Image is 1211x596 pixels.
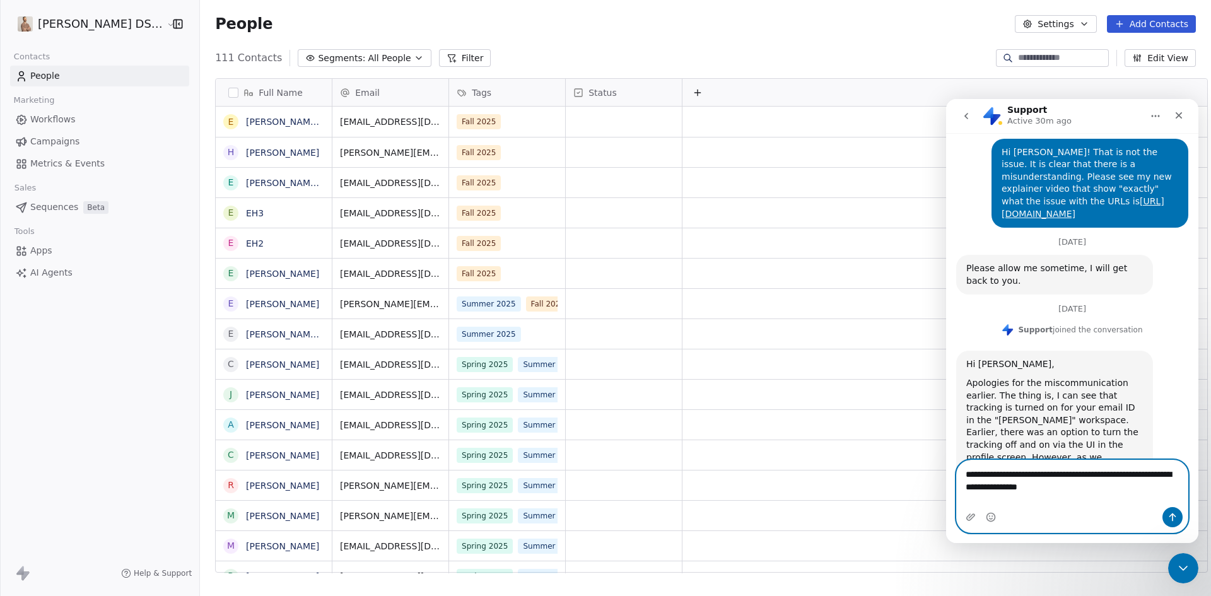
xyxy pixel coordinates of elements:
span: [EMAIL_ADDRESS][DATE][DOMAIN_NAME] [340,115,441,128]
span: [EMAIL_ADDRESS][DOMAIN_NAME] [340,570,441,583]
a: AI Agents [10,262,189,283]
div: M [227,539,235,552]
span: Sales [9,178,42,197]
div: E [228,267,234,280]
button: Settings [1015,15,1096,33]
span: Status [588,86,617,99]
button: Emoji picker [40,413,50,423]
span: Apps [30,244,52,257]
span: [EMAIL_ADDRESS][DATE][DOMAIN_NAME] [340,177,441,189]
span: Sequences [30,201,78,214]
div: R [228,570,234,583]
a: [PERSON_NAME] [246,390,319,400]
span: Summer 2025 [518,478,583,493]
span: Fall 2025 [457,175,501,190]
a: [PERSON_NAME] [246,148,319,158]
div: E [228,115,234,129]
span: Spring 2025 [457,387,513,402]
span: Fall 2025 [457,266,501,281]
img: Daniel%20Simpson%20Social%20Media%20Profile%20Picture%201080x1080%20Option%201.png [18,16,33,32]
a: [PERSON_NAME] [246,420,319,430]
a: [PERSON_NAME] [246,269,319,279]
div: Apologies for the miscommunication earlier. The thing is, I can see that tracking is turned on fo... [20,278,197,402]
span: Summer 2025 [518,448,583,463]
div: Hi [PERSON_NAME], [20,259,197,272]
div: H [228,146,235,159]
div: R [228,479,234,492]
span: Summer 2025 [518,539,583,554]
span: [EMAIL_ADDRESS][DOMAIN_NAME] [340,449,441,462]
span: [EMAIL_ADDRESS][DOMAIN_NAME] [340,358,441,371]
textarea: Message… [11,361,242,395]
div: Tags [449,79,565,106]
iframe: Intercom live chat [1168,553,1198,583]
span: [EMAIL_ADDRESS][DOMAIN_NAME] [340,389,441,401]
button: Send a message… [216,408,237,428]
span: Summer 2025 [518,418,583,433]
span: Spring 2025 [457,569,513,584]
div: E [228,327,234,341]
button: Add Contacts [1107,15,1196,33]
a: SequencesBeta [10,197,189,218]
div: A [228,418,234,431]
div: E [228,176,234,189]
span: [PERSON_NAME][EMAIL_ADDRESS][DOMAIN_NAME] [340,298,441,310]
a: [PERSON_NAME] [246,571,319,581]
span: Tags [472,86,491,99]
a: [PERSON_NAME] [DATE] Test [246,117,372,127]
span: Fall 2025 [457,206,501,221]
span: [EMAIL_ADDRESS][DOMAIN_NAME] [340,237,441,250]
a: [PERSON_NAME] [246,511,319,521]
a: Apps [10,240,189,261]
span: Summer 2025 [457,327,521,342]
a: EH3 [246,208,264,218]
span: [PERSON_NAME][EMAIL_ADDRESS][DOMAIN_NAME] [340,146,441,159]
button: Upload attachment [20,413,30,423]
a: [PERSON_NAME] [246,450,319,460]
span: [EMAIL_ADDRESS][DOMAIN_NAME] [340,419,441,431]
div: M [227,509,235,522]
span: Spring 2025 [457,508,513,523]
span: [EMAIL_ADDRESS][DATE][DATE][DOMAIN_NAME] [340,328,441,341]
span: Fall 2025 [457,236,501,251]
button: Filter [439,49,491,67]
a: EH2 [246,238,264,248]
div: Status [566,79,682,106]
span: Beta [83,201,108,214]
span: Summer 2025 [518,508,583,523]
span: [EMAIL_ADDRESS][DOMAIN_NAME] [340,540,441,552]
span: Fall 2025 [457,145,501,160]
div: grid [216,107,332,573]
div: J [230,388,232,401]
a: Help & Support [121,568,192,578]
span: Segments: [318,52,365,65]
a: [PERSON_NAME] [246,541,319,551]
a: Campaigns [10,131,189,152]
a: People [10,66,189,86]
span: Spring 2025 [457,539,513,554]
span: Spring 2025 [457,478,513,493]
div: C [228,448,234,462]
span: Marketing [8,91,60,110]
span: Summer 2025 [518,387,583,402]
span: Workflows [30,113,76,126]
span: All People [368,52,411,65]
span: People [215,15,272,33]
a: Workflows [10,109,189,130]
a: Metrics & Events [10,153,189,174]
span: Spring 2025 [457,357,513,372]
span: [PERSON_NAME][EMAIL_ADDRESS][DOMAIN_NAME] [340,479,441,492]
span: Spring 2025 [457,448,513,463]
a: [PERSON_NAME] [246,481,319,491]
